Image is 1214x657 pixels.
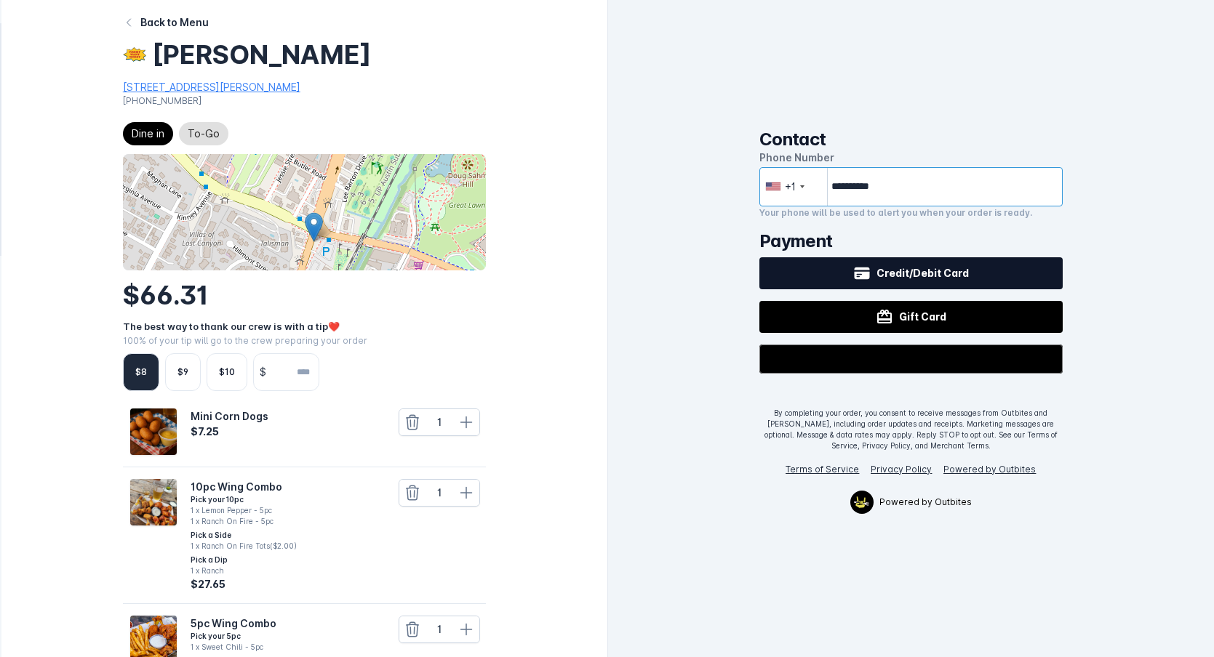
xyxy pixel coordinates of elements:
div: Mini Corn Dogs [191,408,271,424]
a: Privacy Policy [871,464,932,475]
div: 1 x Sweet Chili - 5pc [191,642,298,653]
div: $7.25 [191,424,271,439]
div: $27.65 [191,576,297,592]
div: Back to Menu [140,15,209,30]
div: 1 x Lemon Pepper - 5pc [191,505,297,516]
div: 100% of your tip will go to the crew preparing your order [123,334,486,347]
span: Powered by Outbites [879,496,972,509]
span: ❤️ [328,321,340,332]
div: 1 [426,485,453,500]
div: 1 x Ranch [191,565,297,576]
img: Catalog Item [130,479,177,525]
button: Credit/Debit Card [759,257,1063,289]
span: To-Go [188,125,220,142]
span: $66.31 [123,279,209,311]
img: Catalog Item [130,408,177,455]
div: By completing your order, you consent to receive messages from Outbites and [PERSON_NAME], includ... [759,408,1063,451]
div: +1 [785,179,796,194]
mat-chip-listbox: Fulfillment [123,119,228,148]
div: Pick your 10pc [191,494,297,505]
div: [PHONE_NUMBER] [123,94,486,108]
a: Powered by Outbites [943,464,1036,475]
div: 5pc Wing Combo [191,616,298,631]
div: Pick a Side [191,530,297,541]
img: 8170d3b5-5c35-473b-97fc-ee8350fc1c6f.jpg [123,43,146,66]
h2: Contact [759,129,1063,150]
div: $8 [135,366,147,379]
span: Dine in [132,125,164,142]
span: Credit/Debit Card [876,265,969,281]
div: [STREET_ADDRESS][PERSON_NAME] [123,79,486,94]
a: OutbitesPowered by Outbites [842,488,981,517]
span: $ [254,364,272,379]
h2: Payment [759,231,1063,251]
img: Marker [305,212,323,242]
img: Outbites [854,496,869,508]
div: [PERSON_NAME] [152,41,371,68]
div: Pick a Dip [191,555,297,565]
a: Terms of Service [786,464,859,475]
div: 1 [426,621,453,637]
div: Your phone will be used to alert you when your order is ready. [759,206,1063,219]
div: 1 x Ranch On Fire Tots [191,541,297,552]
div: $9 [177,366,188,379]
span: Gift Card [899,309,946,324]
div: 1 [426,414,453,430]
div: 10pc Wing Combo [191,479,297,494]
div: Pick your 5pc [191,631,298,642]
span: ($2.00) [270,541,297,550]
button: Buy with GPay [759,344,1063,374]
div: The best way to thank our crew is with a tip [123,320,486,334]
div: 1 x Ranch On Fire - 5pc [191,516,297,527]
div: $10 [219,366,235,379]
button: Gift Card [759,301,1063,333]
